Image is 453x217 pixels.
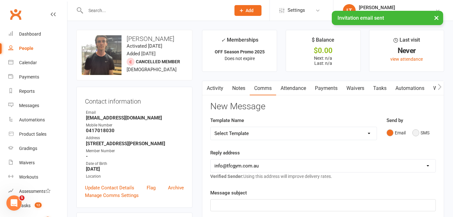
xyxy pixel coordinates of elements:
[390,57,423,62] a: view attendance
[8,98,67,113] a: Messages
[210,102,436,112] h3: New Message
[375,47,438,54] div: Never
[342,81,369,96] a: Waivers
[210,149,240,157] label: Reply address
[86,161,184,167] div: Date of Birth
[19,103,39,108] div: Messages
[19,195,24,200] span: 5
[8,113,67,127] a: Automations
[19,132,46,137] div: Product Sales
[85,184,134,192] a: Update Contact Details
[8,156,67,170] a: Waivers
[85,95,184,105] h3: Contact information
[19,189,51,194] div: Assessments
[8,41,67,56] a: People
[394,36,420,47] div: Last visit
[210,189,247,197] label: Message subject
[86,173,184,180] div: Location
[387,127,406,139] button: Email
[147,184,156,192] a: Flag
[359,5,435,10] div: [PERSON_NAME]
[168,184,184,192] a: Archive
[8,141,67,156] a: Gradings
[391,81,429,96] a: Automations
[332,11,443,25] div: Invitation email sent
[228,81,250,96] a: Notes
[86,141,184,146] strong: [STREET_ADDRESS][PERSON_NAME]
[210,117,244,124] label: Template Name
[19,89,35,94] div: Reports
[250,81,276,96] a: Comms
[202,81,228,96] a: Activity
[276,81,310,96] a: Attendance
[86,122,184,128] div: Mobile Number
[86,166,184,172] strong: [DATE]
[82,35,122,75] img: image1757585692.png
[8,6,24,22] a: Clubworx
[312,36,334,47] div: $ Balance
[84,6,226,15] input: Search...
[19,203,31,208] div: Tasks
[8,199,67,213] a: Tasks 12
[8,84,67,98] a: Reports
[19,60,37,65] div: Calendar
[246,8,254,13] span: Add
[86,115,184,121] strong: [EMAIL_ADDRESS][DOMAIN_NAME]
[8,56,67,70] a: Calendar
[431,11,442,24] button: ×
[19,117,45,122] div: Automations
[292,56,355,66] p: Next: n/a Last: n/a
[412,127,429,139] button: SMS
[234,5,261,16] button: Add
[8,170,67,184] a: Workouts
[85,192,139,199] a: Manage Comms Settings
[221,37,225,43] i: ✓
[19,74,39,79] div: Payments
[86,153,184,159] strong: -
[86,148,184,154] div: Member Number
[19,174,38,180] div: Workouts
[136,59,180,64] span: Cancelled member
[369,81,391,96] a: Tasks
[225,56,255,61] span: Does not expire
[19,46,33,51] div: People
[359,10,435,16] div: The Fight Centre [GEOGRAPHIC_DATA]
[127,51,156,57] time: Added [DATE]
[19,146,37,151] div: Gradings
[292,47,355,54] div: $0.00
[8,184,67,199] a: Assessments
[127,67,177,72] span: [DEMOGRAPHIC_DATA]
[210,174,332,179] span: Using this address will improve delivery rates.
[127,43,162,49] time: Activated [DATE]
[35,202,42,208] span: 12
[8,27,67,41] a: Dashboard
[6,195,22,211] iframe: Intercom live chat
[86,128,184,133] strong: 0417018030
[221,36,258,48] div: Memberships
[210,174,243,179] strong: Verified Sender:
[310,81,342,96] a: Payments
[215,49,265,54] strong: OFF Season Promo 2025
[387,117,403,124] label: Send by
[86,110,184,116] div: Email
[343,4,356,17] div: LT
[8,70,67,84] a: Payments
[19,31,41,37] div: Dashboard
[82,35,187,42] h3: [PERSON_NAME]
[86,135,184,141] div: Address
[8,127,67,141] a: Product Sales
[19,160,35,165] div: Waivers
[288,3,305,17] span: Settings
